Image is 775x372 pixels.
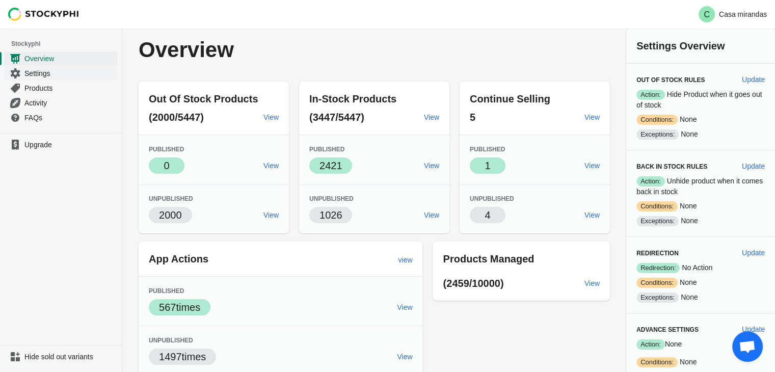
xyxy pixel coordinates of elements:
[584,113,600,121] span: View
[470,146,505,153] span: Published
[636,201,678,211] span: Conditions:
[636,115,678,125] span: Conditions:
[443,278,503,289] span: (2459/10000)
[580,274,604,293] a: View
[636,76,734,84] h3: Out of Stock Rules
[738,70,769,89] button: Update
[263,162,279,170] span: View
[636,176,765,197] p: Unhide product when it comes back in stock
[704,10,710,19] text: C
[24,83,116,93] span: Products
[636,292,765,303] p: None
[485,160,490,171] span: 1
[164,160,169,171] span: 0
[636,114,765,125] p: None
[738,157,769,175] button: Update
[309,112,364,123] span: (3447/5447)
[24,68,116,78] span: Settings
[443,253,534,264] span: Products Managed
[470,112,475,123] span: 5
[8,8,79,21] img: Stockyphi
[636,249,734,257] h3: Redirection
[636,129,765,140] p: None
[636,129,679,140] span: Exceptions:
[485,209,490,221] span: 4
[4,95,118,110] a: Activity
[4,81,118,95] a: Products
[742,249,765,257] span: Update
[636,216,679,226] span: Exceptions:
[263,113,279,121] span: View
[636,278,678,288] span: Conditions:
[24,140,116,150] span: Upgrade
[309,195,354,202] span: Unpublished
[319,160,342,171] span: 2421
[263,211,279,219] span: View
[393,348,416,366] a: View
[699,6,715,22] span: Avatar with initials C
[4,66,118,81] a: Settings
[4,350,118,364] a: Hide sold out variants
[636,293,679,303] span: Exceptions:
[584,211,600,219] span: View
[309,146,344,153] span: Published
[636,357,765,367] p: None
[420,156,443,175] a: View
[149,337,193,344] span: Unpublished
[694,4,771,24] button: Avatar with initials CCasa mirandas
[259,108,283,126] a: View
[4,110,118,125] a: FAQs
[636,176,665,187] span: Action:
[259,206,283,224] a: View
[149,112,204,123] span: (2000/5447)
[309,93,396,104] span: In-Stock Products
[159,209,182,221] span: 2000
[636,89,765,110] p: Hide Product when it goes out of stock
[636,163,734,171] h3: Back in Stock Rules
[636,339,665,350] span: Action:
[470,93,550,104] span: Continue Selling
[159,351,206,362] span: 1497 times
[319,208,342,222] p: 1026
[636,40,725,51] span: Settings Overview
[738,244,769,262] button: Update
[24,98,116,108] span: Activity
[259,156,283,175] a: View
[470,195,514,202] span: Unpublished
[149,253,208,264] span: App Actions
[636,90,665,100] span: Action:
[397,303,412,311] span: View
[636,262,765,273] p: No Action
[159,302,200,313] span: 567 times
[398,256,412,264] span: view
[149,195,193,202] span: Unpublished
[742,75,765,84] span: Update
[420,108,443,126] a: View
[742,325,765,333] span: Update
[149,146,184,153] span: Published
[732,331,763,362] div: Open chat
[580,206,604,224] a: View
[4,51,118,66] a: Overview
[424,113,439,121] span: View
[424,162,439,170] span: View
[584,279,600,287] span: View
[420,206,443,224] a: View
[4,138,118,152] a: Upgrade
[580,156,604,175] a: View
[580,108,604,126] a: View
[738,320,769,338] button: Update
[636,326,734,334] h3: Advance Settings
[636,263,680,273] span: Redirection:
[24,352,116,362] span: Hide sold out variants
[636,277,765,288] p: None
[636,216,765,226] p: None
[584,162,600,170] span: View
[397,353,412,361] span: View
[393,298,416,316] a: View
[719,10,767,18] p: Casa mirandas
[636,357,678,367] span: Conditions:
[149,93,258,104] span: Out Of Stock Products
[394,251,416,269] a: view
[636,201,765,211] p: None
